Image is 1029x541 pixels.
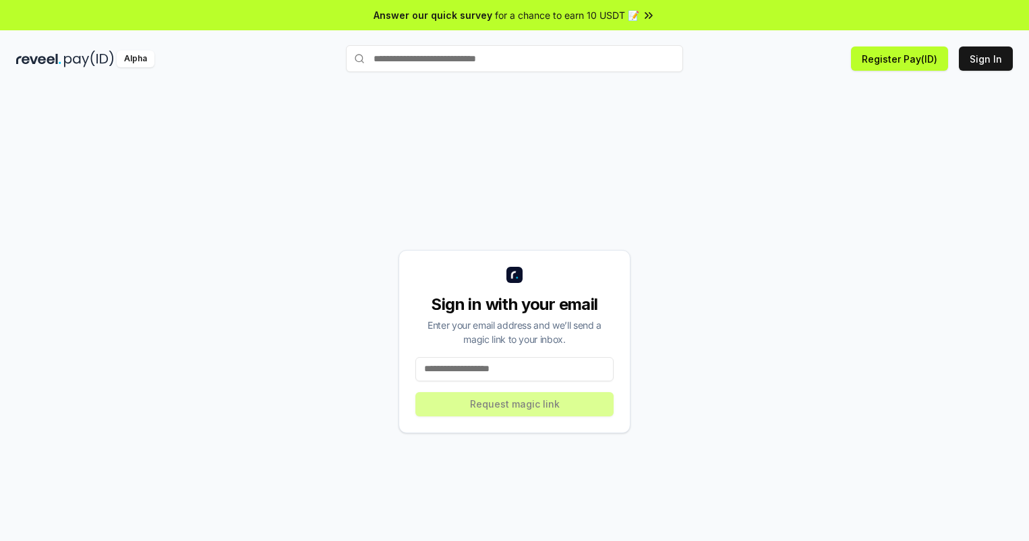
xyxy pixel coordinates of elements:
span: for a chance to earn 10 USDT 📝 [495,8,639,22]
button: Register Pay(ID) [851,46,948,71]
div: Enter your email address and we’ll send a magic link to your inbox. [415,318,614,346]
button: Sign In [959,46,1013,71]
img: logo_small [506,267,523,283]
img: reveel_dark [16,51,61,67]
span: Answer our quick survey [374,8,492,22]
div: Sign in with your email [415,294,614,315]
div: Alpha [117,51,154,67]
img: pay_id [64,51,114,67]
